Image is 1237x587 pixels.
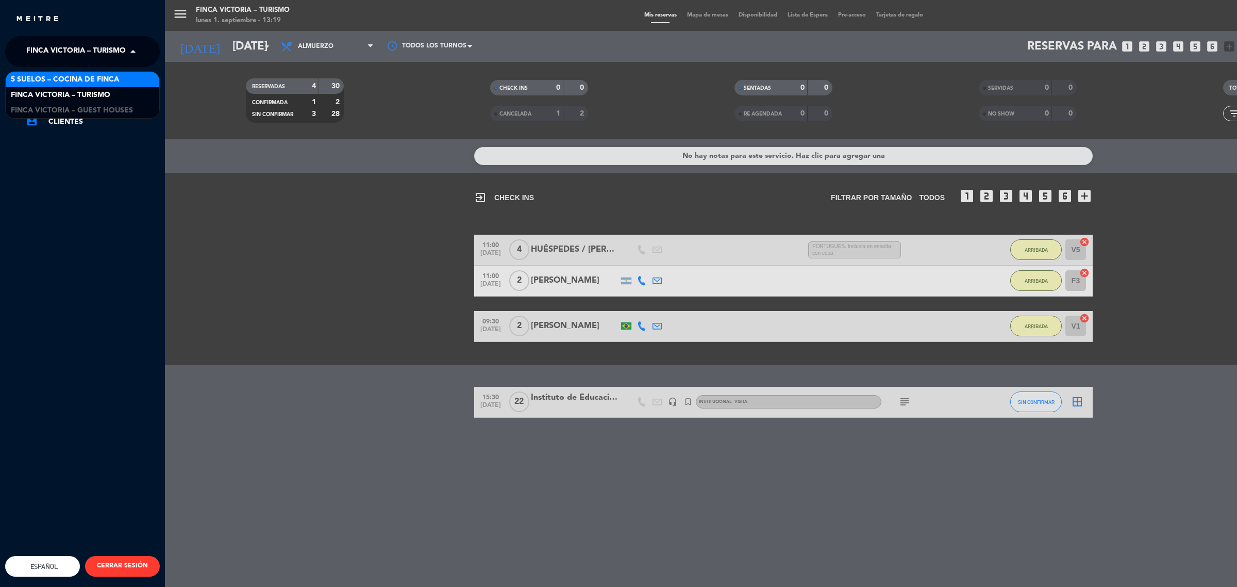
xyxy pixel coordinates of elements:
[26,115,38,127] i: account_box
[85,556,160,577] button: CERRAR SESIÓN
[11,105,133,117] span: FINCA VICTORIA – GUEST HOUSES
[11,74,119,86] span: 5 SUELOS – COCINA DE FINCA
[26,41,126,62] span: FINCA VICTORIA – TURISMO
[11,89,110,101] span: FINCA VICTORIA – TURISMO
[26,116,160,128] a: account_boxClientes
[28,563,58,570] span: Español
[15,15,59,23] img: MEITRE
